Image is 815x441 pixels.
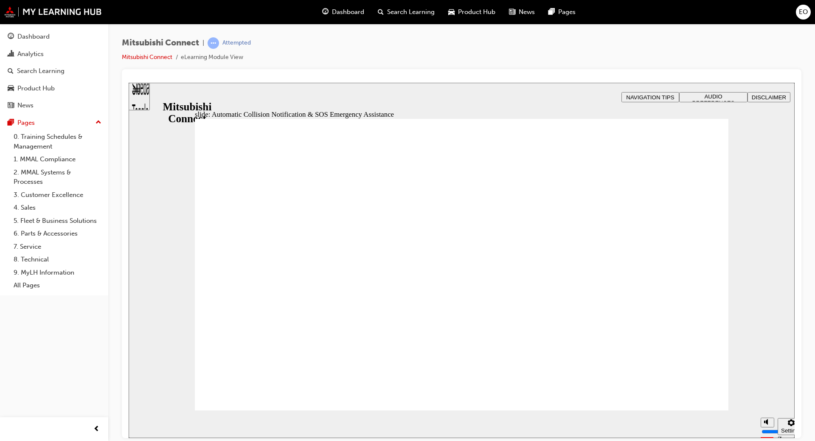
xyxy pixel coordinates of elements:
[628,328,662,355] div: misc controls
[564,11,606,23] span: AUDIO PREFERENCES
[542,3,582,21] a: pages-iconPages
[10,166,105,188] a: 2. MMAL Systems & Processes
[3,115,105,131] button: Pages
[448,7,455,17] span: car-icon
[3,27,105,115] button: DashboardAnalyticsSearch LearningProduct HubNews
[4,6,102,17] img: mmal
[10,266,105,279] a: 9. MyLH Information
[8,119,14,127] span: pages-icon
[10,227,105,240] a: 6. Parts & Accessories
[10,188,105,202] a: 3. Customer Excellence
[3,63,105,79] a: Search Learning
[8,85,14,93] span: car-icon
[17,49,44,59] div: Analytics
[3,81,105,96] a: Product Hub
[96,117,101,128] span: up-icon
[799,7,808,17] span: EO
[8,67,14,75] span: search-icon
[322,7,329,17] span: guage-icon
[632,335,646,345] button: Mute (Ctrl+Alt+M)
[3,98,105,113] a: News
[519,7,535,17] span: News
[202,38,204,48] span: |
[551,9,619,20] button: AUDIO PREFERENCES
[633,345,688,352] input: volume
[122,38,199,48] span: Mitsubishi Connect
[8,33,14,41] span: guage-icon
[649,352,666,377] label: Zoom to fit
[493,9,551,20] button: NAVIGATION TIPS
[93,424,100,435] span: prev-icon
[10,130,105,153] a: 0. Training Schedules & Management
[371,3,441,21] a: search-iconSearch Learning
[509,7,515,17] span: news-icon
[17,66,65,76] div: Search Learning
[222,39,251,47] div: Attempted
[181,53,243,62] li: eLearning Module View
[10,240,105,253] a: 7. Service
[8,102,14,110] span: news-icon
[497,11,545,18] span: NAVIGATION TIPS
[558,7,576,17] span: Pages
[548,7,555,17] span: pages-icon
[332,7,364,17] span: Dashboard
[17,118,35,128] div: Pages
[315,3,371,21] a: guage-iconDashboard
[208,37,219,49] span: learningRecordVerb_ATTEMPT-icon
[17,84,55,93] div: Product Hub
[441,3,502,21] a: car-iconProduct Hub
[10,253,105,266] a: 8. Technical
[10,279,105,292] a: All Pages
[10,201,105,214] a: 4. Sales
[796,5,811,20] button: EO
[623,11,658,18] span: DISCLAIMER
[502,3,542,21] a: news-iconNews
[652,345,673,351] div: Settings
[649,335,676,352] button: Settings
[387,7,435,17] span: Search Learning
[10,214,105,228] a: 5. Fleet & Business Solutions
[378,7,384,17] span: search-icon
[3,29,105,45] a: Dashboard
[8,51,14,58] span: chart-icon
[3,46,105,62] a: Analytics
[458,7,495,17] span: Product Hub
[17,32,50,42] div: Dashboard
[17,101,34,110] div: News
[619,9,662,20] button: DISCLAIMER
[10,153,105,166] a: 1. MMAL Compliance
[122,53,172,61] a: Mitsubishi Connect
